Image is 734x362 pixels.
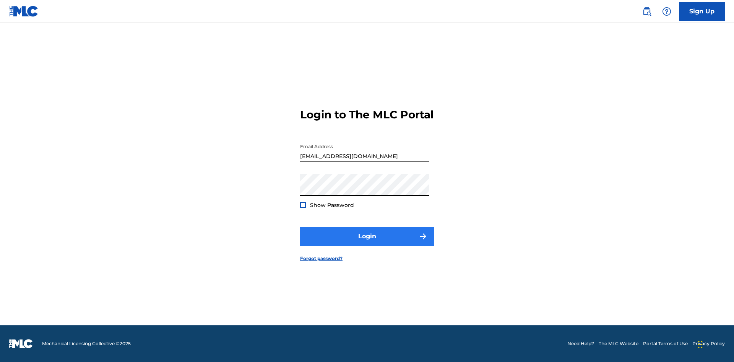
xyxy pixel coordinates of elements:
[639,4,654,19] a: Public Search
[692,340,725,347] a: Privacy Policy
[642,7,651,16] img: search
[42,340,131,347] span: Mechanical Licensing Collective © 2025
[679,2,725,21] a: Sign Up
[300,227,434,246] button: Login
[9,6,39,17] img: MLC Logo
[659,4,674,19] div: Help
[698,333,703,356] div: Drag
[696,325,734,362] iframe: Chat Widget
[419,232,428,241] img: f7272a7cc735f4ea7f67.svg
[567,340,594,347] a: Need Help?
[310,202,354,208] span: Show Password
[300,255,343,262] a: Forgot password?
[662,7,671,16] img: help
[9,339,33,348] img: logo
[599,340,638,347] a: The MLC Website
[300,108,434,121] h3: Login to The MLC Portal
[643,340,688,347] a: Portal Terms of Use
